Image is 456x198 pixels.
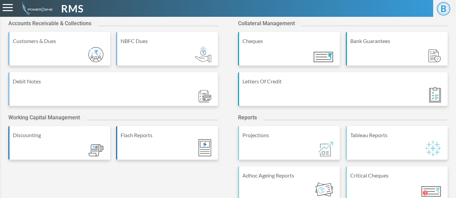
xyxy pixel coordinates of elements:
[61,1,84,16] span: RMS
[88,47,103,62] img: Module_ic
[318,142,333,156] img: Module_ic
[238,32,340,72] a: Cheques Module_ic
[116,32,218,72] a: NBFC Dues Module_ic
[346,126,448,166] a: Tableau Reports Module_ic
[8,114,87,121] h2: Working Capital Management
[13,37,107,45] div: Customers & Dues
[198,139,211,156] img: Module_ic
[242,171,336,180] div: Adhoc Ageing Reports
[238,114,264,121] h2: Reports
[421,186,441,197] img: Module_ic
[350,37,444,45] div: Bank Guarantees
[121,37,215,45] div: NBFC Dues
[13,131,107,139] div: Discounting
[429,87,441,103] img: Module_ic
[8,72,218,113] a: Debit Notes Module_ic
[350,131,444,139] div: Tableau Reports
[8,32,110,72] a: Customers & Dues Module_ic
[315,183,333,197] img: Module_ic
[242,37,336,45] div: Cheques
[428,49,441,63] img: Module_ic
[13,77,215,85] div: Debit Notes
[238,72,448,113] a: Letters Of Credit Module_ic
[195,46,211,62] img: Module_ic
[238,126,340,166] a: Projections Module_ic
[242,77,444,85] div: Letters Of Credit
[19,2,53,15] img: admin
[89,144,103,157] img: Module_ic
[8,126,110,166] a: Discounting Module_ic
[198,90,211,103] img: Module_ic
[314,52,333,62] img: Module_ic
[121,131,215,139] div: Flash Reports
[425,141,441,156] img: Module_ic
[346,32,448,72] a: Bank Guarantees Module_ic
[116,126,218,166] a: Flash Reports Module_ic
[8,20,98,27] h2: Accounts Receivable & Collections
[350,171,444,180] div: Critical Cheques
[238,20,302,27] h2: Collateral Management
[437,2,450,15] span: B
[242,131,336,139] div: Projections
